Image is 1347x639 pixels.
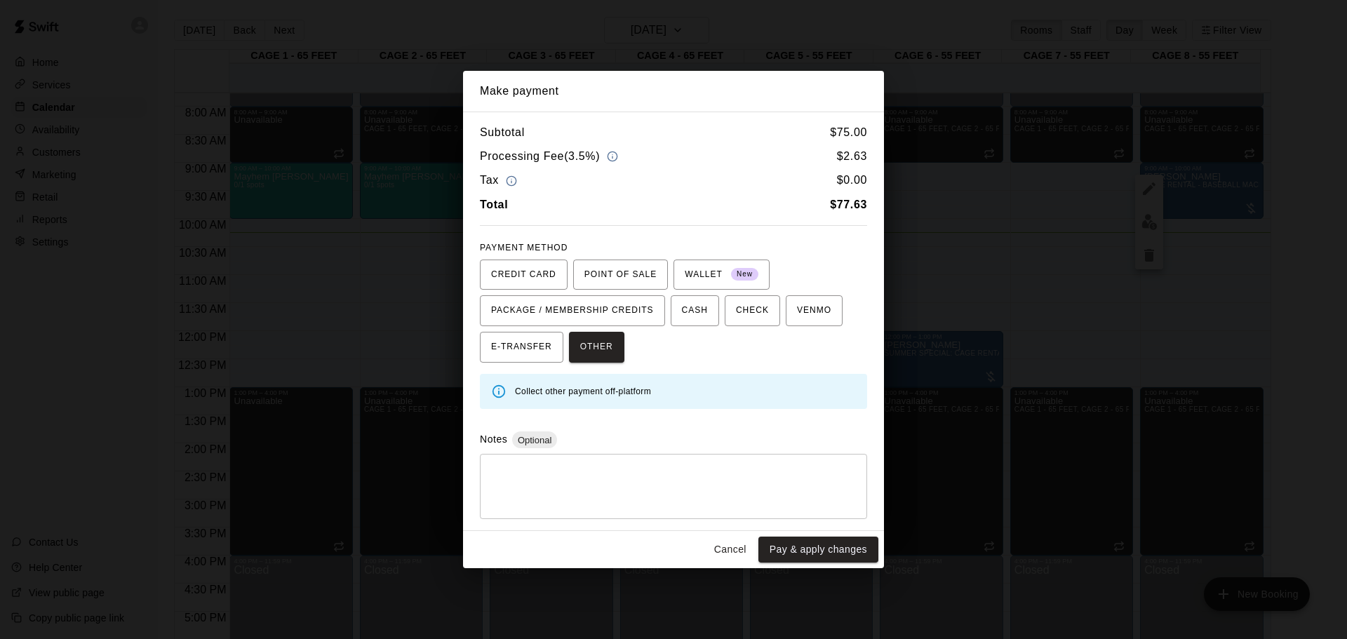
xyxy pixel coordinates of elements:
span: OTHER [580,336,613,358]
span: PAYMENT METHOD [480,243,568,253]
h6: Tax [480,171,521,190]
span: Optional [512,435,557,445]
h6: $ 75.00 [830,123,867,142]
label: Notes [480,433,507,445]
button: CREDIT CARD [480,260,568,290]
button: POINT OF SALE [573,260,668,290]
h6: $ 2.63 [837,147,867,166]
span: E-TRANSFER [491,336,552,358]
span: VENMO [797,300,831,322]
button: CASH [671,295,719,326]
span: CASH [682,300,708,322]
h6: $ 0.00 [837,171,867,190]
button: VENMO [786,295,843,326]
button: PACKAGE / MEMBERSHIP CREDITS [480,295,665,326]
h6: Subtotal [480,123,525,142]
span: CREDIT CARD [491,264,556,286]
span: CHECK [736,300,769,322]
h6: Processing Fee ( 3.5% ) [480,147,622,166]
button: OTHER [569,332,624,363]
span: WALLET [685,264,758,286]
button: CHECK [725,295,780,326]
span: POINT OF SALE [584,264,657,286]
span: PACKAGE / MEMBERSHIP CREDITS [491,300,654,322]
h2: Make payment [463,71,884,112]
button: E-TRANSFER [480,332,563,363]
button: Cancel [708,537,753,563]
b: Total [480,199,508,210]
b: $ 77.63 [830,199,867,210]
button: Pay & apply changes [758,537,878,563]
button: WALLET New [673,260,770,290]
span: New [731,265,758,284]
span: Collect other payment off-platform [515,386,651,396]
